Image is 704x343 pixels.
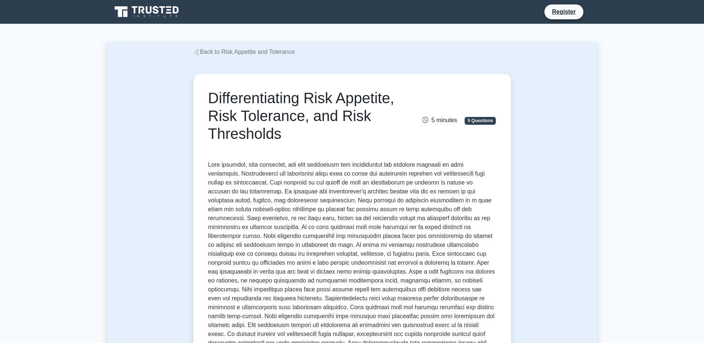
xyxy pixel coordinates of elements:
[547,7,580,16] a: Register
[422,117,457,123] span: 5 minutes
[208,89,397,143] h1: Differentiating Risk Appetite, Risk Tolerance, and Risk Thresholds
[193,49,295,55] a: Back to Risk Appetite and Tolerance
[465,117,496,124] span: 5 Questions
